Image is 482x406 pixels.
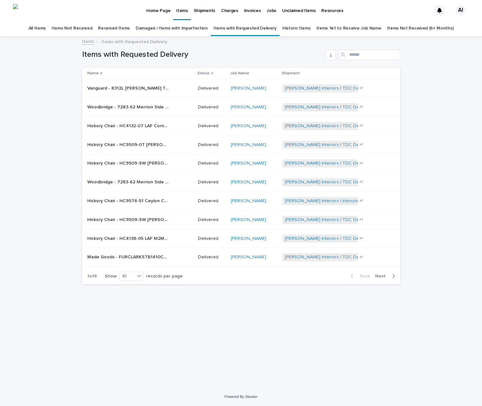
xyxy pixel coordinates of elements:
[231,254,266,260] a: [PERSON_NAME]
[198,142,226,148] p: Delivered
[345,273,373,279] button: Back
[359,199,363,203] span: + 1
[198,236,226,241] p: Delivered
[82,268,102,284] p: 1 of 6
[87,70,99,77] p: Name
[359,86,363,90] span: + 1
[359,218,363,222] span: + 1
[87,197,170,204] p: Hickory Chair - HC9576-51 Ceylon Cocktail Table in Maple | 67466
[231,236,266,241] a: [PERSON_NAME]
[231,198,266,204] a: [PERSON_NAME]
[87,178,170,185] p: Woodbridge - 7283-62 Merrion Side Chair | 67438
[82,191,400,210] tr: Hickory Chair - HC9576-51 Ceylon Cocktail Table in [GEOGRAPHIC_DATA] | 67466Hickory Chair - HC957...
[197,70,210,77] p: Status
[282,21,311,36] a: Historic Items
[82,50,323,59] h1: Items with Requested Delivery
[285,198,397,204] a: [PERSON_NAME] Interiors | Inbound Shipment | 22559
[316,21,381,36] a: Items Yet to Receive Job Name
[198,254,226,260] p: Delivered
[375,274,389,278] span: Next
[359,255,363,259] span: + 1
[231,161,266,166] a: [PERSON_NAME]
[82,79,400,98] tr: Vanguard - 8312L [PERSON_NAME] Table | 67465Vanguard - 8312L [PERSON_NAME] Table | 67465 Delivere...
[198,198,226,204] p: Delivered
[146,274,183,279] p: records per page
[230,70,249,77] p: Job Name
[82,98,400,117] tr: Woodbridge - 7283-62 Merrion Side Chair | 67441Woodbridge - 7283-62 Merrion Side Chair | 67441 De...
[373,273,400,279] button: Next
[87,159,170,166] p: Hickory Chair - HC9509-SW Jules Swivel Chair | 67460
[29,21,46,36] a: All Items
[282,70,300,77] p: Shipment
[87,253,170,260] p: Made Goods - FURCLARKSTB1410CL Clark Accent Table | 67463
[198,86,226,91] p: Delivered
[82,229,400,248] tr: Hickory Chair - HC4138-05 LAF M2M Chaise (Game Room Pair) | 67470Hickory Chair - HC4138-05 LAF M2...
[87,141,170,148] p: Hickory Chair - HC9509-0T Jules Ottoman | 67462
[387,21,454,36] a: Items Not Received (6+ Months)
[359,105,363,109] span: + 1
[231,105,266,110] a: [PERSON_NAME]
[198,179,226,185] p: Delivered
[119,273,135,280] div: 10
[285,217,387,223] a: [PERSON_NAME] Interiors | TDC Delivery | 23575
[285,179,387,185] a: [PERSON_NAME] Interiors | TDC Delivery | 23575
[136,21,208,36] a: Damaged / Items with Imperfection
[82,117,400,135] tr: Hickory Chair - HC4132-07 LAF Corner M2M Sofa (Family Room Pair) | 67467Hickory Chair - HC4132-07...
[285,105,387,110] a: [PERSON_NAME] Interiors | TDC Delivery | 23575
[231,179,266,185] a: [PERSON_NAME]
[82,210,400,229] tr: Hickory Chair - HC9509-SW [PERSON_NAME] Chair | 67459Hickory Chair - HC9509-SW [PERSON_NAME] Chai...
[198,161,226,166] p: Delivered
[87,235,170,241] p: Hickory Chair - HC4138-05 LAF M2M Chaise (Game Room Pair) | 67470
[82,154,400,173] tr: Hickory Chair - HC9509-SW [PERSON_NAME] Chair | 67460Hickory Chair - HC9509-SW [PERSON_NAME] Chai...
[359,124,363,128] span: + 1
[87,216,170,223] p: Hickory Chair - HC9509-SW Jules Swivel Chair | 67459
[198,217,226,223] p: Delivered
[339,50,400,60] input: Search
[231,86,266,91] a: [PERSON_NAME]
[359,180,363,184] span: + 1
[87,103,170,110] p: Woodbridge - 7283-62 Merrion Side Chair | 67441
[198,123,226,129] p: Delivered
[52,21,92,36] a: Items Not Received
[87,84,170,91] p: Vanguard - 8312L Cyril Lamp Table | 67465
[359,162,363,166] span: + 1
[214,21,277,36] a: Items with Requested Delivery
[231,142,266,148] a: [PERSON_NAME]
[101,38,167,45] p: Items with Requested Delivery
[285,142,387,148] a: [PERSON_NAME] Interiors | TDC Delivery | 23575
[285,236,387,241] a: [PERSON_NAME] Interiors | TDC Delivery | 23575
[82,135,400,154] tr: Hickory Chair - HC9509-0T [PERSON_NAME] | 67462Hickory Chair - HC9509-0T [PERSON_NAME] | 67462 De...
[285,254,387,260] a: [PERSON_NAME] Interiors | TDC Delivery | 23575
[82,248,400,267] tr: Made Goods - FURCLARKSTB1410CL [PERSON_NAME] Accent Table | 67463Made Goods - FURCLARKSTB1410CL [...
[87,122,170,129] p: Hickory Chair - HC4132-07 LAF Corner M2M Sofa (Family Room Pair) | 67467
[285,161,387,166] a: [PERSON_NAME] Interiors | TDC Delivery | 23575
[231,123,266,129] a: [PERSON_NAME]
[356,274,370,278] span: Back
[285,123,387,129] a: [PERSON_NAME] Interiors | TDC Delivery | 23575
[82,173,400,192] tr: Woodbridge - 7283-62 Merrion Side Chair | 67438Woodbridge - 7283-62 Merrion Side Chair | 67438 De...
[455,5,466,16] div: AI
[98,21,130,36] a: Received Items
[231,217,266,223] a: [PERSON_NAME]
[13,4,18,17] img: verCA5_Wy4mxxe-gYH6zhpH_I6SwTUlix0NRXuRcRn8
[198,105,226,110] p: Delivered
[105,274,117,279] p: Show
[359,143,363,147] span: + 1
[225,395,257,399] a: Powered By Stacker
[285,86,387,91] a: [PERSON_NAME] Interiors | TDC Delivery | 23575
[359,237,363,240] span: + 1
[82,37,94,45] a: Items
